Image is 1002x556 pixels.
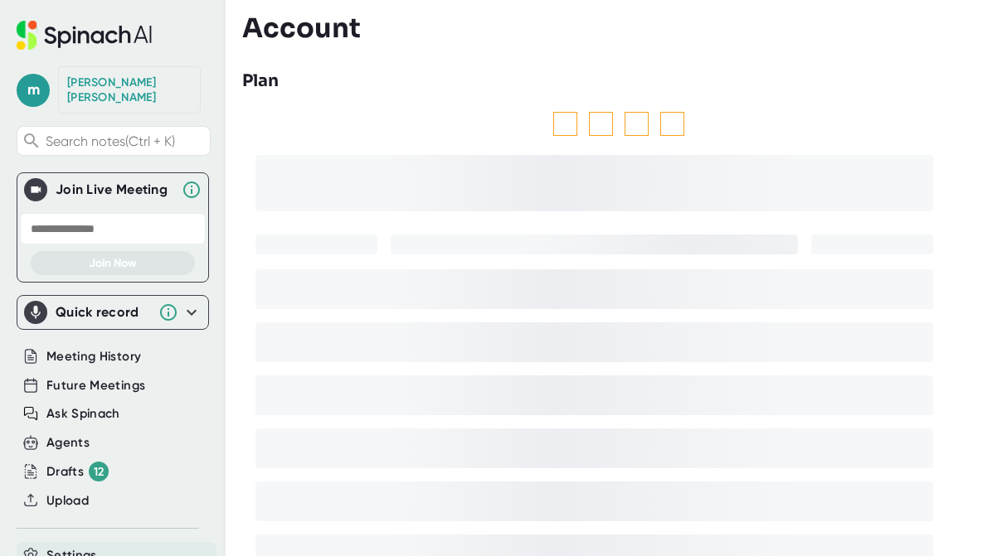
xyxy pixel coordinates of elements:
[46,462,109,481] div: Drafts
[46,433,90,452] button: Agents
[89,462,109,481] div: 12
[24,173,202,206] div: Join Live MeetingJoin Live Meeting
[24,296,202,329] div: Quick record
[242,12,361,44] h3: Account
[56,181,173,198] div: Join Live Meeting
[67,75,192,104] div: Mike Burke
[46,347,141,366] button: Meeting History
[46,376,145,395] button: Future Meetings
[17,74,50,107] span: m
[46,491,89,510] button: Upload
[242,69,279,94] h3: Plan
[46,404,120,423] button: Ask Spinach
[27,181,44,198] img: Join Live Meeting
[89,256,137,270] span: Join Now
[46,462,109,481] button: Drafts 12
[31,251,195,275] button: Join Now
[56,304,150,321] div: Quick record
[46,133,206,149] span: Search notes (Ctrl + K)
